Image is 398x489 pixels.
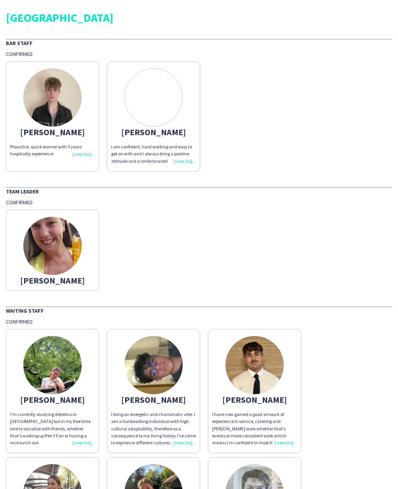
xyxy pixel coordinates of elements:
[6,318,392,325] div: Confirmed
[10,143,95,157] div: Proactive, quick learner with 3 years hospitality experience.
[111,143,196,165] div: I am confident, hard working and easy to get on with and I always bring a positive attitude and a...
[6,306,392,314] div: Waiting Staff
[6,199,392,206] div: Confirmed
[23,336,82,394] img: thumb-68bd5d3359d08.jpg
[23,68,82,127] img: thumb-68baeb76640c7.jpeg
[124,336,183,394] img: thumb-68bcb3a48fce4.jpeg
[6,12,392,23] div: [GEOGRAPHIC_DATA]
[10,411,95,446] div: I'm currently studying dietetics in [GEOGRAPHIC_DATA] but in my free time love to socialise with ...
[212,396,297,403] div: [PERSON_NAME]
[6,39,392,47] div: Bar Staff
[10,277,95,284] div: [PERSON_NAME]
[6,187,392,195] div: Team Leader
[225,336,284,394] img: thumb-68b89a9b4d681.jpeg
[23,217,82,275] img: thumb-68b5fcbe93b27.jpg
[10,396,95,403] div: [PERSON_NAME]
[212,411,297,446] div: I have now gained a good amount of experience in service, catering and [PERSON_NAME] work whether...
[111,129,196,136] div: [PERSON_NAME]
[111,411,196,446] div: I bring an energetic and charismatic vibe. I am a hardworking individual with high cultural adapt...
[111,396,196,403] div: [PERSON_NAME]
[6,50,392,57] div: Confirmed
[10,129,95,136] div: [PERSON_NAME]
